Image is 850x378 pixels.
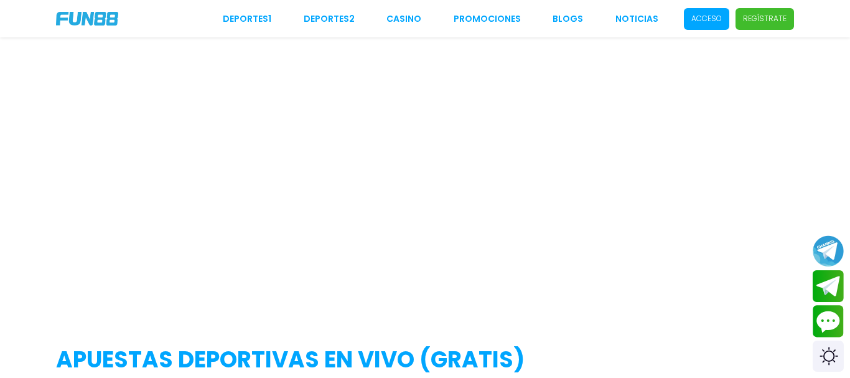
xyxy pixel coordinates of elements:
[813,341,844,372] div: Switch theme
[553,12,583,26] a: BLOGS
[691,13,722,24] p: Acceso
[743,13,787,24] p: Regístrate
[813,270,844,303] button: Join telegram
[615,12,658,26] a: NOTICIAS
[813,235,844,267] button: Join telegram channel
[304,12,355,26] a: Deportes2
[813,305,844,338] button: Contact customer service
[386,12,421,26] a: CASINO
[454,12,521,26] a: Promociones
[56,12,118,26] img: Company Logo
[223,12,271,26] a: Deportes1
[56,343,794,377] h2: APUESTAS DEPORTIVAS EN VIVO (gratis)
